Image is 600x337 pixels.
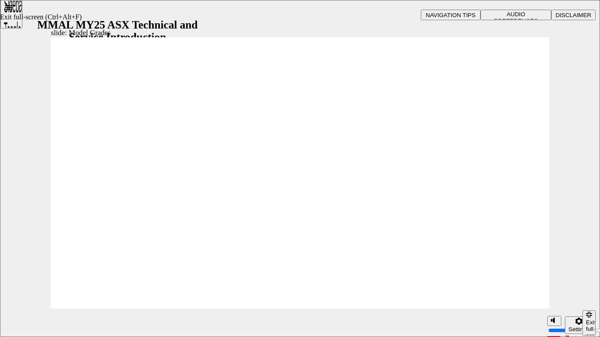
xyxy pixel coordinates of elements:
button: AUDIO PREFERENCES [481,10,551,20]
span: AUDIO PREFERENCES [494,11,538,24]
span: NAVIGATION TIPS [426,12,475,18]
div: misc controls [543,308,578,337]
button: Mute (Ctrl+Alt+M) [547,316,561,326]
button: NAVIGATION TIPS [421,10,481,20]
button: DISCLAIMER [551,10,596,20]
button: Exit full-screen (Ctrl+Alt+F) [582,310,596,336]
div: Settings [568,326,589,333]
button: Settings [565,316,593,334]
nav: slide navigation [582,308,596,337]
span: DISCLAIMER [556,12,591,18]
